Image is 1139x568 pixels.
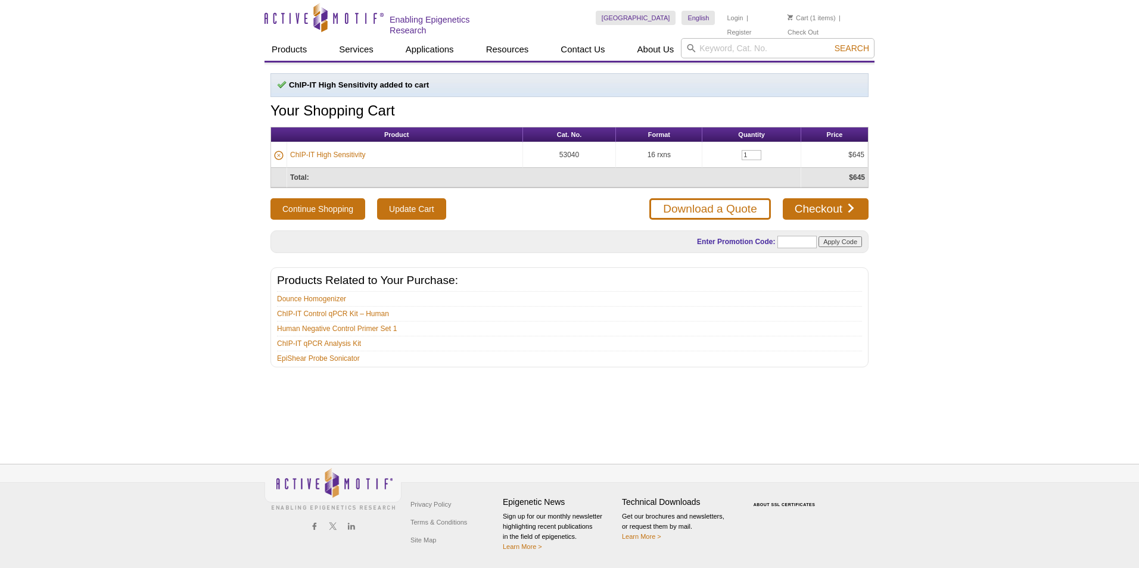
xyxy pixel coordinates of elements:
td: 16 rxns [616,142,702,168]
a: Contact Us [553,38,612,61]
img: Active Motif, [264,464,402,513]
a: English [681,11,715,25]
a: Checkout [783,198,869,220]
a: Login [727,14,743,22]
a: Services [332,38,381,61]
a: [GEOGRAPHIC_DATA] [596,11,676,25]
strong: Total: [290,173,309,182]
table: Click to Verify - This site chose Symantec SSL for secure e-commerce and confidential communicati... [741,485,830,511]
a: Privacy Policy [407,495,454,513]
a: ChIP-IT qPCR Analysis Kit [277,338,361,349]
span: Format [648,131,670,138]
a: Terms & Conditions [407,513,470,531]
a: ChIP-IT Control qPCR Kit – Human [277,308,389,319]
a: About Us [630,38,681,61]
a: Site Map [407,531,439,549]
a: Human Negative Control Primer Set 1 [277,323,397,334]
label: Enter Promotion Code: [696,238,775,246]
span: Quantity [738,131,765,138]
strong: $645 [849,173,865,182]
h2: Enabling Epigenetics Research [390,14,508,36]
input: Update Cart [377,198,446,220]
button: Search [831,43,873,54]
h2: Products Related to Your Purchase: [277,275,862,286]
li: | [746,11,748,25]
a: EpiShear Probe Sonicator [277,353,360,364]
h4: Epigenetic News [503,497,616,507]
span: Search [835,43,869,53]
a: Register [727,28,751,36]
p: Get our brochures and newsletters, or request them by mail. [622,511,735,542]
button: Continue Shopping [270,198,365,220]
li: | [839,11,841,25]
p: ChIP-IT High Sensitivity added to cart [277,80,862,90]
h4: Technical Downloads [622,497,735,507]
span: Product [384,131,409,138]
p: Sign up for our monthly newsletter highlighting recent publications in the field of epigenetics. [503,511,616,552]
a: Check Out [788,28,819,36]
td: $645 [801,142,868,168]
h1: Your Shopping Cart [270,103,869,120]
span: Cat. No. [557,131,582,138]
a: Products [264,38,314,61]
a: ABOUT SSL CERTIFICATES [754,503,816,507]
img: Your Cart [788,14,793,20]
a: Resources [479,38,536,61]
a: Applications [399,38,461,61]
a: Learn More > [503,543,542,550]
a: Cart [788,14,808,22]
a: Download a Quote [649,198,770,220]
input: Keyword, Cat. No. [681,38,875,58]
a: Learn More > [622,533,661,540]
input: Apply Code [819,236,862,247]
a: ChIP-IT High Sensitivity [290,149,366,160]
li: (1 items) [788,11,836,25]
span: Price [827,131,843,138]
td: 53040 [523,142,617,168]
a: Dounce Homogenizer [277,294,346,304]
